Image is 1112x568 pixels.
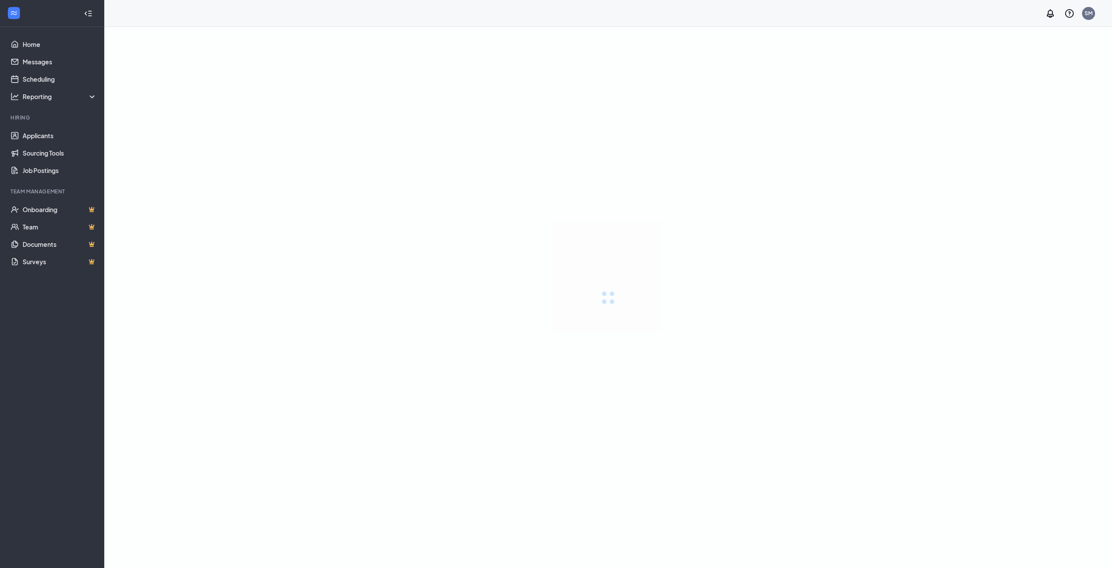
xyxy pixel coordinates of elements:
svg: QuestionInfo [1064,8,1075,19]
a: Scheduling [23,70,97,88]
div: Reporting [23,92,97,101]
svg: WorkstreamLogo [10,9,18,17]
a: Applicants [23,127,97,144]
a: Job Postings [23,162,97,179]
div: SM [1085,10,1092,17]
svg: Collapse [84,9,93,18]
a: TeamCrown [23,218,97,236]
a: OnboardingCrown [23,201,97,218]
a: DocumentsCrown [23,236,97,253]
div: Hiring [10,114,95,121]
a: Messages [23,53,97,70]
svg: Analysis [10,92,19,101]
a: Home [23,36,97,53]
a: Sourcing Tools [23,144,97,162]
a: SurveysCrown [23,253,97,270]
svg: Notifications [1045,8,1056,19]
div: Team Management [10,188,95,195]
